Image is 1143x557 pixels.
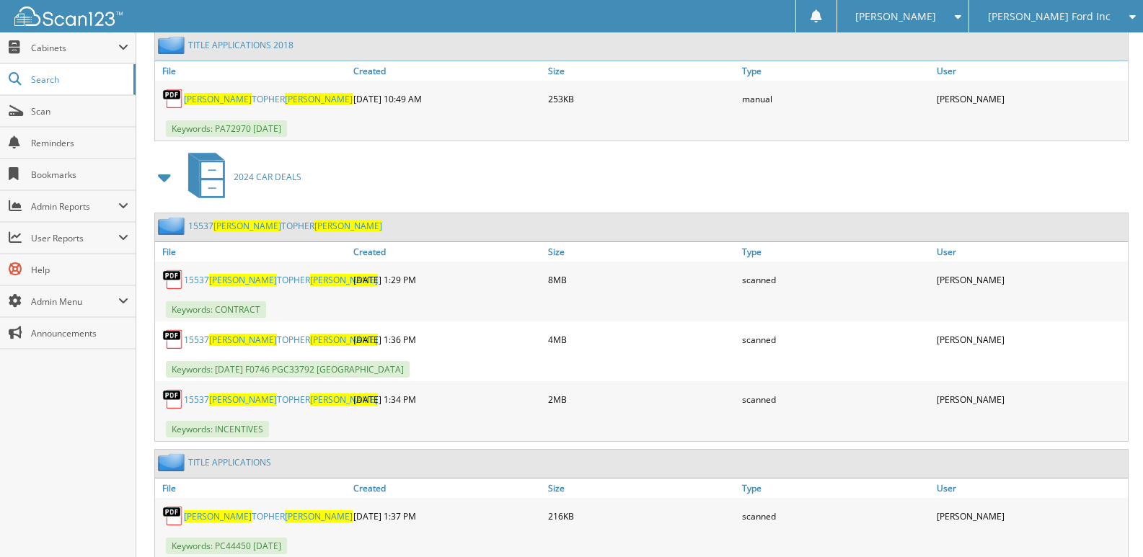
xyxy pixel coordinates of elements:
a: Created [350,478,544,498]
a: File [155,478,350,498]
img: PDF.png [162,505,184,527]
span: Help [31,264,128,276]
a: File [155,242,350,262]
div: [PERSON_NAME] [933,385,1128,414]
img: folder2.png [158,453,188,471]
div: [DATE] 1:36 PM [350,325,544,354]
a: Size [544,242,739,262]
span: Bookmarks [31,169,128,181]
div: 8MB [544,265,739,294]
a: Created [350,61,544,81]
span: [PERSON_NAME] [209,334,277,346]
a: 15537[PERSON_NAME]TOPHER[PERSON_NAME] [188,220,382,232]
span: Scan [31,105,128,117]
a: 2024 CAR DEALS [180,148,301,205]
span: User Reports [31,232,118,244]
div: [DATE] 1:34 PM [350,385,544,414]
iframe: Chat Widget [1071,488,1143,557]
div: [DATE] 1:37 PM [350,502,544,530]
span: Keywords: PC44450 [DATE] [166,538,287,554]
a: Type [738,61,933,81]
a: Created [350,242,544,262]
span: Announcements [31,327,128,339]
img: PDF.png [162,269,184,290]
span: [PERSON_NAME] [310,274,378,286]
img: PDF.png [162,329,184,350]
a: Size [544,61,739,81]
a: Size [544,478,739,498]
div: [PERSON_NAME] [933,502,1128,530]
div: scanned [738,385,933,414]
span: Keywords: INCENTIVES [166,421,269,437]
span: Admin Menu [31,295,118,308]
span: [PERSON_NAME] [314,220,382,232]
span: Search [31,73,126,86]
span: [PERSON_NAME] [855,12,936,21]
a: User [933,242,1128,262]
a: TITLE APPLICATIONS 2018 [188,39,294,51]
span: 2024 CAR DEALS [234,171,301,183]
div: [PERSON_NAME] [933,265,1128,294]
a: User [933,478,1128,498]
a: User [933,61,1128,81]
a: 15537[PERSON_NAME]TOPHER[PERSON_NAME] [184,393,378,406]
a: TITLE APPLICATIONS [188,456,271,468]
div: 2MB [544,385,739,414]
a: Type [738,242,933,262]
span: [PERSON_NAME] [209,393,277,406]
span: [PERSON_NAME] Ford Inc [988,12,1111,21]
a: File [155,61,350,81]
img: folder2.png [158,217,188,235]
span: Reminders [31,137,128,149]
span: [PERSON_NAME] [310,334,378,346]
span: Keywords: CONTRACT [166,301,266,318]
div: 253KB [544,84,739,113]
span: [PERSON_NAME] [209,274,277,286]
div: [PERSON_NAME] [933,84,1128,113]
img: scan123-logo-white.svg [14,6,123,26]
a: Type [738,478,933,498]
span: [PERSON_NAME] [285,510,353,522]
img: PDF.png [162,88,184,110]
span: [PERSON_NAME] [184,510,252,522]
div: 216KB [544,502,739,530]
a: [PERSON_NAME]TOPHER[PERSON_NAME] [184,510,353,522]
span: [PERSON_NAME] [184,93,252,105]
div: 4MB [544,325,739,354]
a: 15537[PERSON_NAME]TOPHER[PERSON_NAME] [184,274,378,286]
span: Admin Reports [31,200,118,213]
div: scanned [738,265,933,294]
img: PDF.png [162,388,184,410]
div: [DATE] 1:29 PM [350,265,544,294]
span: [PERSON_NAME] [213,220,281,232]
div: scanned [738,325,933,354]
a: [PERSON_NAME]TOPHER[PERSON_NAME] [184,93,353,105]
div: manual [738,84,933,113]
a: 15537[PERSON_NAME]TOPHER[PERSON_NAME] [184,334,378,346]
span: Keywords: PA72970 [DATE] [166,120,287,137]
div: scanned [738,502,933,530]
span: [PERSON_NAME] [285,93,353,105]
span: [PERSON_NAME] [310,393,378,406]
span: Keywords: [DATE] F0746 PGC33792 [GEOGRAPHIC_DATA] [166,361,410,378]
div: [PERSON_NAME] [933,325,1128,354]
img: folder2.png [158,36,188,54]
span: Cabinets [31,42,118,54]
div: [DATE] 10:49 AM [350,84,544,113]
